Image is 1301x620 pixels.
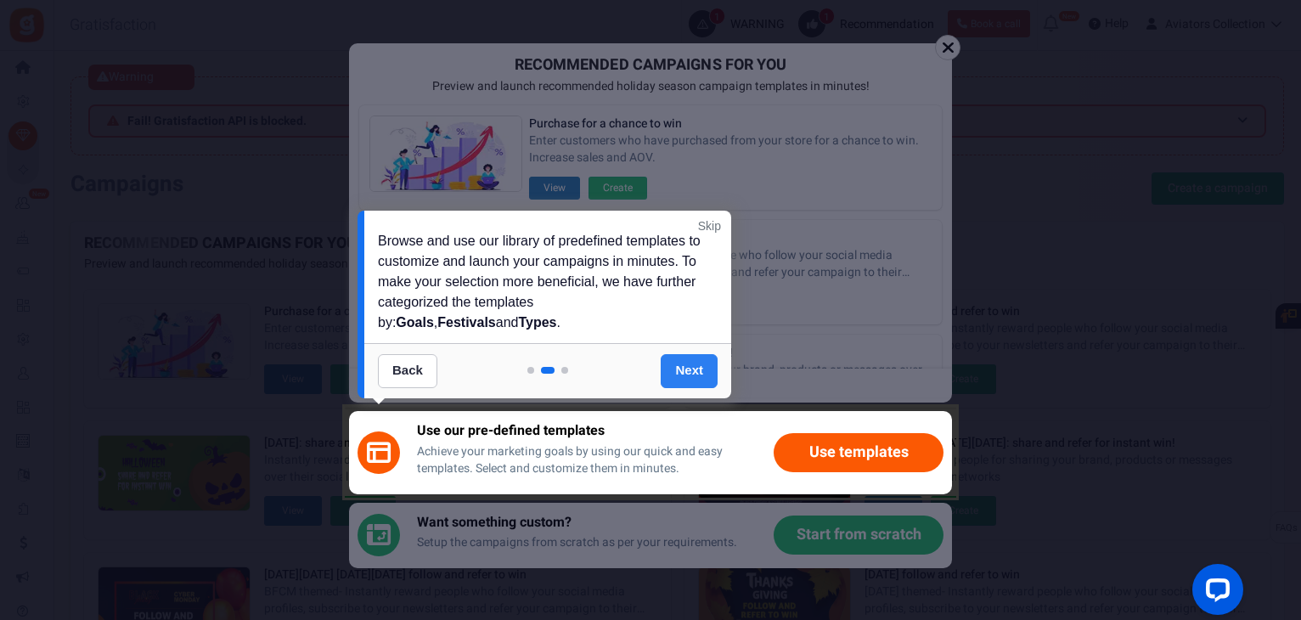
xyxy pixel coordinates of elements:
[661,354,718,388] a: Next
[396,315,433,330] strong: Goals
[698,217,721,234] a: Skip
[437,315,495,330] strong: Festivals
[378,354,437,388] a: Back
[378,231,701,333] div: Browse and use our library of predefined templates to customize and launch your campaigns in minu...
[518,315,556,330] strong: Types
